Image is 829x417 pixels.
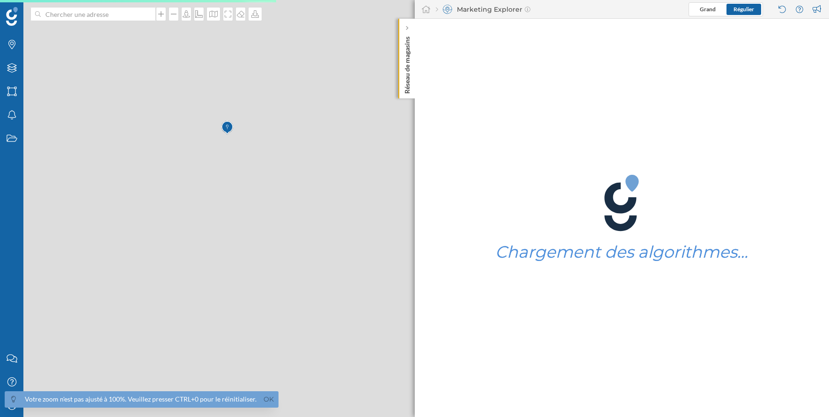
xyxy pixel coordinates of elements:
a: Ok [261,394,276,405]
div: Votre zoom n'est pas ajusté à 100%. Veuillez presser CTRL+0 pour le réinitialiser. [25,395,257,404]
h1: Chargement des algorithmes… [495,243,748,261]
div: Marketing Explorer [436,5,530,14]
span: Grand [700,6,716,13]
p: Réseau de magasins [402,33,411,94]
img: Logo Geoblink [6,7,18,26]
span: Régulier [734,6,754,13]
img: Marker [221,119,233,137]
img: explorer.svg [443,5,452,14]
